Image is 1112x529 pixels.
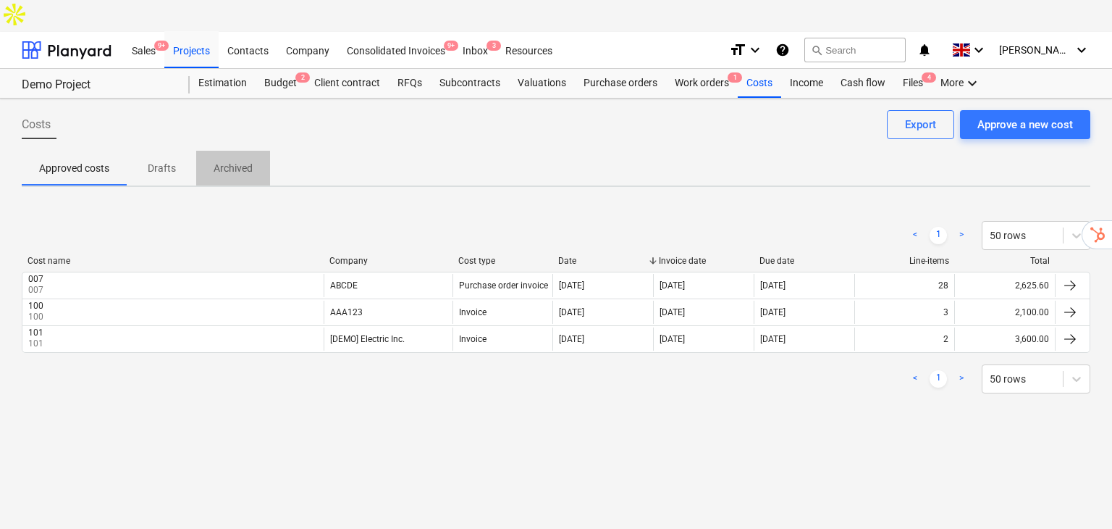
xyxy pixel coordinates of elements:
div: Invoice [459,334,486,344]
div: Cost type [458,256,547,266]
a: Subcontracts [431,69,509,98]
div: [DATE] [760,334,785,344]
i: keyboard_arrow_down [1073,41,1090,59]
a: Work orders1 [666,69,738,98]
button: Search [804,38,906,62]
div: 007 [28,274,43,284]
div: Total [961,256,1050,266]
div: [DATE] [660,280,685,291]
a: Purchase orders [575,69,666,98]
a: Sales9+ [123,32,164,68]
p: Approved costs [39,161,109,176]
div: Purchase order invoice [459,280,548,291]
div: 101 [28,328,43,338]
i: format_size [729,41,746,59]
span: 4 [922,72,936,83]
div: Invoice [459,307,486,317]
div: Budget [256,69,306,98]
div: Company [329,256,447,266]
div: [DATE] [660,334,685,344]
a: Previous page [906,370,924,388]
div: [DEMO] Electric Inc. [330,334,405,344]
div: Line-items [860,256,949,266]
a: Page 1 is your current page [930,227,947,244]
a: Costs [738,69,781,98]
a: Files4 [894,69,932,98]
a: Consolidated Invoices9+ [338,32,454,68]
a: Inbox3 [454,32,497,68]
span: 1 [728,72,742,83]
div: Due date [759,256,848,266]
div: Demo Project [22,78,172,93]
div: 100 [28,301,43,311]
div: Consolidated Invoices [338,31,454,68]
a: Page 1 is your current page [930,370,947,388]
div: 2 [943,334,948,344]
p: Drafts [144,161,179,176]
a: Cash flow [832,69,894,98]
p: 007 [28,284,46,296]
div: [DATE] [559,334,584,344]
div: [DATE] [760,307,785,317]
span: search [811,44,822,56]
div: Contacts [219,31,277,68]
a: Income [781,69,832,98]
p: 101 [28,338,46,350]
div: Cost name [28,256,318,266]
div: [DATE] [760,280,785,291]
div: Company [277,31,338,68]
button: Approve a new cost [960,110,1090,139]
div: ABCDE [330,280,358,291]
div: [DATE] [559,307,584,317]
span: [PERSON_NAME] [999,44,1071,56]
div: AAA123 [330,307,363,317]
a: Contacts [219,32,277,68]
i: keyboard_arrow_down [970,41,987,59]
div: Resources [497,31,561,68]
div: Work orders [666,69,738,98]
a: Client contract [306,69,389,98]
span: Costs [22,116,51,133]
span: 2 [295,72,310,83]
p: 100 [28,311,46,323]
a: Company [277,32,338,68]
button: Export [887,110,954,139]
div: More [932,69,990,98]
div: Approve a new cost [977,115,1073,134]
div: Date [558,256,647,266]
a: Budget2 [256,69,306,98]
div: Projects [164,31,219,68]
a: Next page [953,370,970,388]
p: Archived [214,161,253,176]
span: 3 [486,41,501,51]
i: keyboard_arrow_down [964,75,981,92]
div: [DATE] [660,307,685,317]
a: Projects [164,32,219,68]
i: keyboard_arrow_down [746,41,764,59]
div: Inbox [454,31,497,68]
a: Resources [497,32,561,68]
div: Invoice date [659,256,748,266]
a: Previous page [906,227,924,244]
span: 9+ [154,41,169,51]
div: [DATE] [559,280,584,291]
a: Valuations [509,69,575,98]
div: 3 [943,307,948,317]
span: 9+ [444,41,458,51]
div: Files [894,69,932,98]
a: RFQs [389,69,431,98]
a: Next page [953,227,970,244]
div: 28 [938,280,948,291]
i: Knowledge base [775,41,790,59]
div: 3,600.00 [954,328,1055,351]
a: Estimation [190,69,256,98]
